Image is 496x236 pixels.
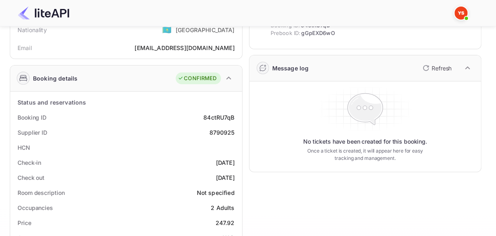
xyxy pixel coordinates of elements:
div: [GEOGRAPHIC_DATA] [176,26,235,34]
div: Check out [18,173,44,182]
div: Booking details [33,74,77,83]
div: [DATE] [216,173,235,182]
div: Status and reservations [18,98,86,107]
div: 84ctRU7qB [203,113,234,122]
span: gGpEXD6wO [301,29,335,37]
p: Refresh [432,64,452,72]
div: Not specified [197,188,235,197]
div: [DATE] [216,158,235,167]
p: No tickets have been created for this booking. [303,138,427,146]
div: HCN [18,143,30,152]
div: CONFIRMED [178,74,216,83]
button: Refresh [418,61,455,74]
div: Message log [272,64,309,72]
span: United States [162,22,172,37]
img: Yandex Support [454,7,467,20]
div: Booking ID [18,113,46,122]
div: Check-in [18,158,41,167]
div: Price [18,219,31,227]
span: Prebook ID: [271,29,301,37]
div: 2 Adults [211,203,234,212]
div: Email [18,44,32,52]
div: Supplier ID [18,128,47,137]
div: Occupancies [18,203,53,212]
div: 8790925 [209,128,234,137]
div: [EMAIL_ADDRESS][DOMAIN_NAME] [134,44,234,52]
div: Nationality [18,26,47,34]
p: Once a ticket is created, it will appear here for easy tracking and management. [303,147,427,162]
img: LiteAPI Logo [18,7,69,20]
div: 247.92 [216,219,235,227]
div: Room description [18,188,64,197]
